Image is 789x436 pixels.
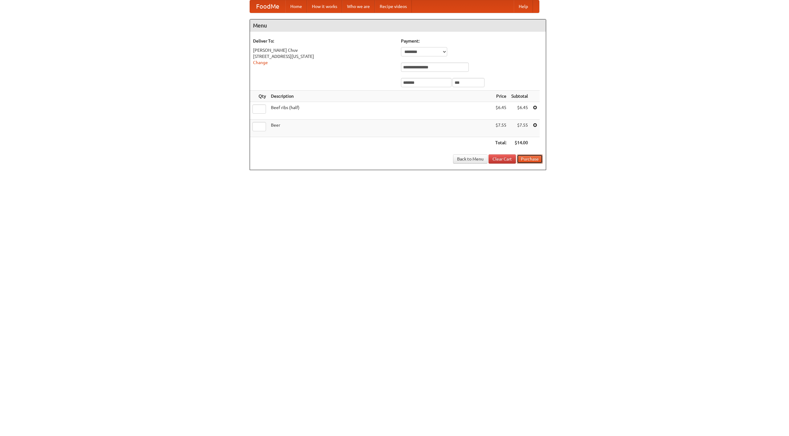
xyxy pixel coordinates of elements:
[453,154,488,164] a: Back to Menu
[268,91,493,102] th: Description
[509,102,530,120] td: $6.45
[307,0,342,13] a: How it works
[509,120,530,137] td: $7.55
[285,0,307,13] a: Home
[493,102,509,120] td: $6.45
[401,38,543,44] h5: Payment:
[250,0,285,13] a: FoodMe
[250,19,546,32] h4: Menu
[517,154,543,164] button: Purchase
[268,102,493,120] td: Beef ribs (half)
[253,53,395,59] div: [STREET_ADDRESS][US_STATE]
[253,38,395,44] h5: Deliver To:
[493,120,509,137] td: $7.55
[268,120,493,137] td: Beer
[509,137,530,149] th: $14.00
[493,91,509,102] th: Price
[253,60,268,65] a: Change
[250,91,268,102] th: Qty
[509,91,530,102] th: Subtotal
[342,0,375,13] a: Who we are
[514,0,533,13] a: Help
[489,154,516,164] a: Clear Cart
[375,0,412,13] a: Recipe videos
[493,137,509,149] th: Total:
[253,47,395,53] div: [PERSON_NAME] Chuv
